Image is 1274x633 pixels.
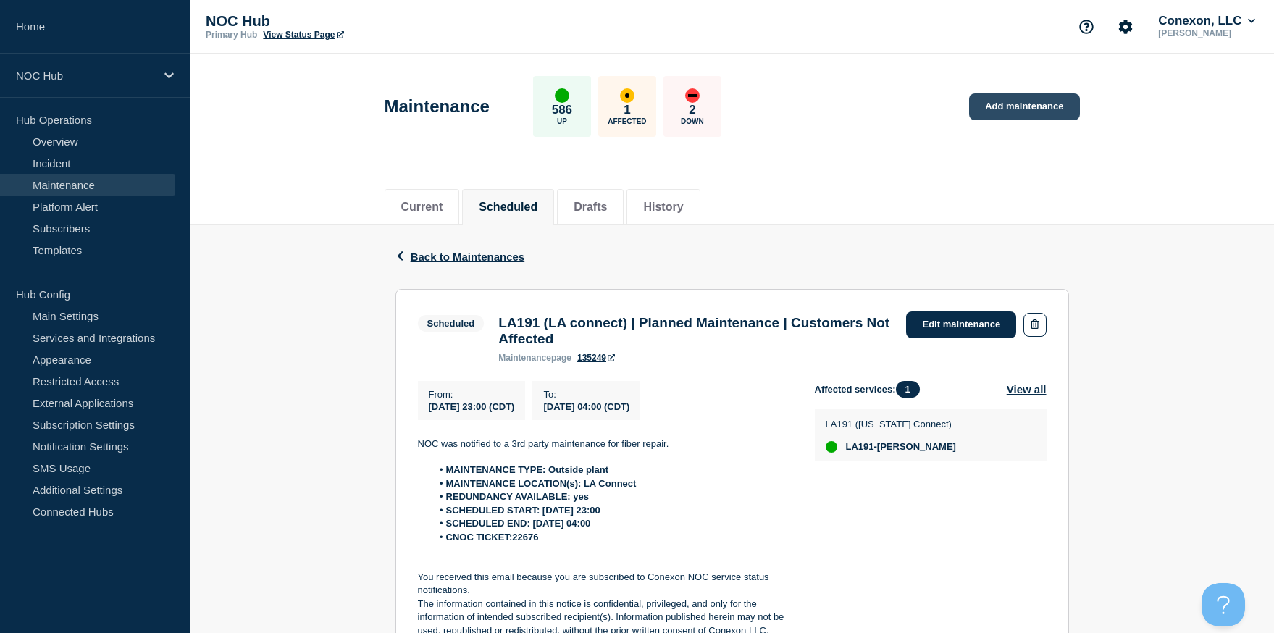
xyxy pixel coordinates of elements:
[446,464,609,475] strong: MAINTENANCE TYPE: Outside plant
[1155,28,1258,38] p: [PERSON_NAME]
[263,30,343,40] a: View Status Page
[401,201,443,214] button: Current
[479,201,537,214] button: Scheduled
[418,437,792,450] p: NOC was notified to a 3rd party maintenance for fiber repair.
[1110,12,1141,42] button: Account settings
[574,201,607,214] button: Drafts
[446,518,591,529] strong: SCHEDULED END: [DATE] 04:00
[418,571,792,598] p: You received this email because you are subscribed to Conexon NOC service status notifications.
[543,401,629,412] span: [DATE] 04:00 (CDT)
[429,389,515,400] p: From :
[624,103,630,117] p: 1
[498,315,892,347] h3: LA191 (LA connect) | Planned Maintenance | Customers Not Affected
[826,441,837,453] div: up
[498,353,551,363] span: maintenance
[418,315,485,332] span: Scheduled
[815,381,927,398] span: Affected services:
[557,117,567,125] p: Up
[643,201,683,214] button: History
[206,30,257,40] p: Primary Hub
[446,478,637,489] strong: MAINTENANCE LOCATION(s): LA Connect
[552,103,572,117] p: 586
[411,251,525,263] span: Back to Maintenances
[681,117,704,125] p: Down
[1155,14,1258,28] button: Conexon, LLC
[906,311,1016,338] a: Edit maintenance
[1202,583,1245,626] iframe: Help Scout Beacon - Open
[16,70,155,82] p: NOC Hub
[446,505,600,516] strong: SCHEDULED START: [DATE] 23:00
[689,103,695,117] p: 2
[1071,12,1102,42] button: Support
[555,88,569,103] div: up
[896,381,920,398] span: 1
[543,389,629,400] p: To :
[1007,381,1047,398] button: View all
[498,353,571,363] p: page
[446,532,539,542] strong: CNOC TICKET:22676
[385,96,490,117] h1: Maintenance
[206,13,495,30] p: NOC Hub
[446,491,589,502] strong: REDUNDANCY AVAILABLE: yes
[620,88,634,103] div: affected
[969,93,1079,120] a: Add maintenance
[846,441,956,453] span: LA191-[PERSON_NAME]
[429,401,515,412] span: [DATE] 23:00 (CDT)
[608,117,646,125] p: Affected
[685,88,700,103] div: down
[395,251,525,263] button: Back to Maintenances
[826,419,956,429] p: LA191 ([US_STATE] Connect)
[577,353,615,363] a: 135249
